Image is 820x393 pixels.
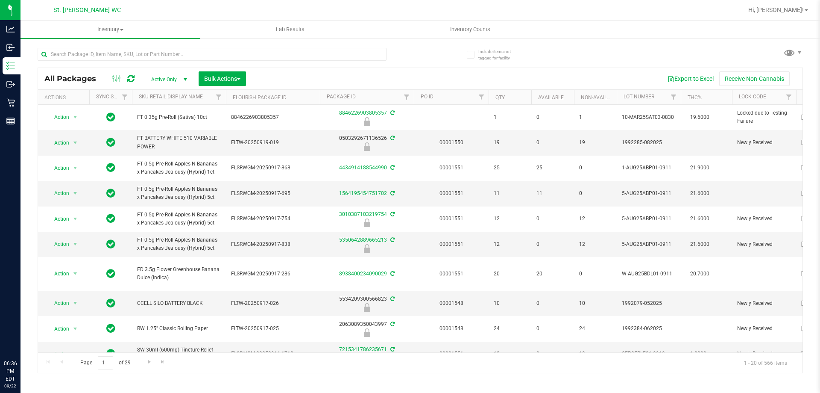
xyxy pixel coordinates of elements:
[389,190,395,196] span: Sync from Compliance System
[439,325,463,331] a: 00001548
[319,303,415,312] div: Newly Received
[157,356,169,368] a: Go to the last page
[686,238,714,251] span: 21.6000
[264,26,316,33] span: Lab Results
[439,241,463,247] a: 00001551
[536,270,569,278] span: 20
[319,244,415,253] div: Newly Received
[686,348,711,360] span: 1.8300
[494,113,526,121] span: 1
[494,139,526,147] span: 19
[106,322,115,334] span: In Sync
[319,117,415,126] div: Locked due to Testing Failure
[439,190,463,196] a: 00001551
[47,348,70,360] span: Action
[389,110,395,116] span: Sync from Compliance System
[106,297,115,309] span: In Sync
[739,94,766,100] a: Lock Code
[70,348,81,360] span: select
[143,356,155,368] a: Go to the next page
[319,134,415,151] div: 0503292671136526
[536,164,569,172] span: 25
[581,95,619,100] a: Non-Available
[389,296,395,302] span: Sync from Compliance System
[70,323,81,335] span: select
[231,270,315,278] span: FLSRWGM-20250917-286
[106,348,115,360] span: In Sync
[536,113,569,121] span: 0
[494,164,526,172] span: 25
[389,346,395,352] span: Sync from Compliance System
[106,162,115,174] span: In Sync
[137,160,221,176] span: FT 0.5g Pre-Roll Apples N Bananas x Pancakes Jealousy (Hybrid) 1ct
[737,240,791,248] span: Newly Received
[231,139,315,147] span: FLTW-20250919-019
[737,109,791,125] span: Locked due to Testing Failure
[9,325,34,350] iframe: Resource center
[70,187,81,199] span: select
[579,189,612,198] span: 0
[339,190,387,196] a: 1564195454751702
[53,6,121,14] span: St. [PERSON_NAME] WC
[339,110,387,116] a: 8846226903805357
[439,300,463,306] a: 00001548
[38,48,387,61] input: Search Package ID, Item Name, SKU, Lot or Part Number...
[421,94,433,100] a: PO ID
[737,215,791,223] span: Newly Received
[137,113,221,121] span: FT 0.35g Pre-Roll (Sativa) 10ct
[439,216,463,222] a: 00001551
[20,21,200,38] a: Inventory
[231,215,315,223] span: FLSRWGM-20250917-754
[319,219,415,227] div: Newly Received
[44,95,86,100] div: Actions
[494,189,526,198] span: 11
[231,325,315,333] span: FLTW-20250917-025
[474,90,489,104] a: Filter
[47,213,70,225] span: Action
[231,350,315,358] span: FLSRWGM-20250916-1718
[579,139,612,147] span: 19
[6,80,15,89] inline-svg: Outbound
[339,165,387,171] a: 4434914188544990
[478,48,521,61] span: Include items not tagged for facility
[231,113,315,121] span: 8846226903805357
[47,137,70,149] span: Action
[686,268,714,280] span: 20.7000
[686,213,714,225] span: 21.6000
[494,350,526,358] span: 18
[737,139,791,147] span: Newly Received
[622,189,676,198] span: 5-AUG25ABP01-0911
[439,139,463,145] a: 00001550
[319,328,415,337] div: Newly Received
[536,189,569,198] span: 11
[200,21,380,38] a: Lab Results
[737,299,791,307] span: Newly Received
[47,297,70,309] span: Action
[339,237,387,243] a: 5350642889665213
[231,299,315,307] span: FLTW-20250917-026
[579,164,612,172] span: 0
[536,325,569,333] span: 0
[389,211,395,217] span: Sync from Compliance System
[494,215,526,223] span: 12
[231,240,315,248] span: FLSRWGM-20250917-838
[579,325,612,333] span: 24
[106,238,115,250] span: In Sync
[622,299,676,307] span: 1992079-052025
[339,211,387,217] a: 3010387103219754
[47,162,70,174] span: Action
[622,350,676,358] span: SEP25RLF01-0910
[494,325,526,333] span: 24
[538,95,564,100] a: Available
[6,25,15,33] inline-svg: Analytics
[106,268,115,280] span: In Sync
[622,240,676,248] span: 5-AUG25ABP01-0911
[737,356,794,369] span: 1 - 20 of 566 items
[44,74,105,83] span: All Packages
[137,211,221,227] span: FT 0.5g Pre-Roll Apples N Bananas x Pancakes Jealousy (Hybrid) 5ct
[339,271,387,277] a: 8938400234090029
[212,90,226,104] a: Filter
[439,271,463,277] a: 00001551
[494,240,526,248] span: 12
[622,113,676,121] span: 10-MAR25SAT03-0830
